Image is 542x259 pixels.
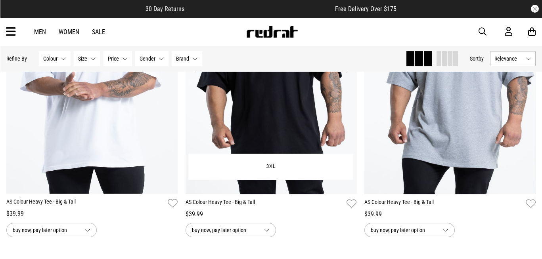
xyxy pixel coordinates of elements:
span: buy now, pay later option [192,225,258,235]
img: Redrat logo [246,26,298,38]
button: buy now, pay later option [6,223,97,237]
iframe: Customer reviews powered by Trustpilot [200,5,319,13]
button: Open LiveChat chat widget [6,3,30,27]
span: Free Delivery Over $175 [335,5,396,13]
span: Relevance [494,55,523,62]
button: buy now, pay later option [364,223,455,237]
button: 3XL [260,160,282,174]
a: Sale [92,28,105,36]
button: Sortby [470,54,484,63]
span: Price [108,55,119,62]
button: Price [103,51,132,66]
span: by [479,55,484,62]
span: Brand [176,55,189,62]
div: $39.99 [186,209,357,219]
button: Relevance [490,51,536,66]
a: Men [34,28,46,36]
p: Refine By [6,55,27,62]
span: 30 Day Returns [146,5,184,13]
button: Brand [172,51,202,66]
div: $39.99 [364,209,536,219]
span: Gender [140,55,155,62]
a: AS Colour Heavy Tee - Big & Tall [186,198,344,209]
button: Gender [135,51,169,66]
a: AS Colour Heavy Tee - Big & Tall [364,198,523,209]
div: $39.99 [6,209,178,219]
span: buy now, pay later option [13,225,79,235]
a: AS Colour Heavy Tee - Big & Tall [6,198,165,209]
button: buy now, pay later option [186,223,276,237]
span: Size [78,55,87,62]
span: buy now, pay later option [371,225,437,235]
button: Colour [39,51,71,66]
button: Size [74,51,100,66]
span: Colour [43,55,57,62]
a: Women [59,28,79,36]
